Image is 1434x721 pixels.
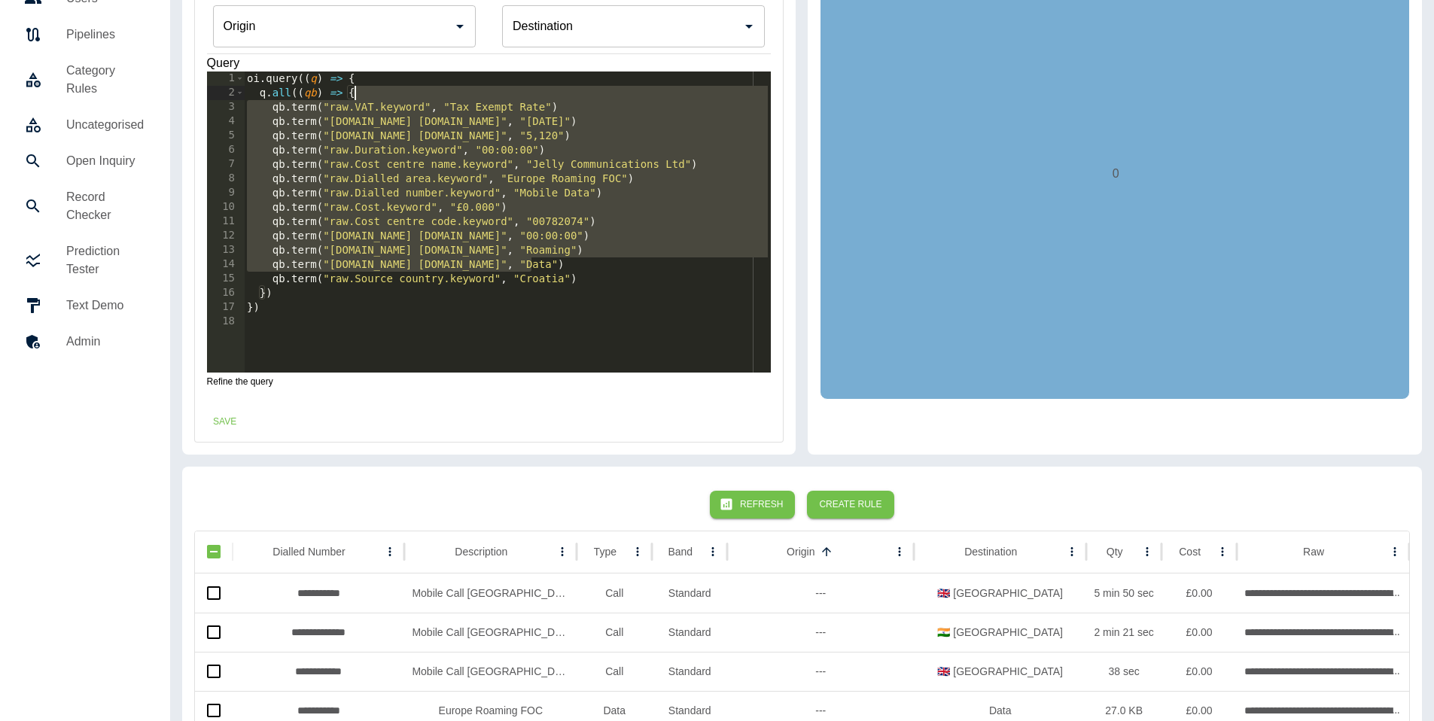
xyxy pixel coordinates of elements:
[1384,541,1405,562] button: Raw column menu
[807,491,894,519] button: Create Rule
[627,541,648,562] button: Type column menu
[12,143,158,179] a: Open Inquiry
[66,188,146,224] h5: Record Checker
[1107,546,1123,558] div: Qty
[12,179,158,233] a: Record Checker
[455,546,507,558] div: Description
[207,272,245,286] div: 15
[727,613,914,652] div: ---
[577,613,652,652] div: Call
[914,613,1086,652] div: 🇮🇳 India
[1086,573,1162,613] div: 5 min 50 sec
[207,286,245,300] div: 16
[66,333,146,351] h5: Admin
[652,613,727,652] div: Standard
[12,107,158,143] a: Uncategorised
[668,546,693,558] div: Band
[1111,165,1119,183] p: 0
[207,86,245,100] div: 2
[594,546,617,558] div: Type
[207,315,245,329] div: 18
[1162,652,1237,691] div: £0.00
[236,86,244,100] span: Toggle code folding, rows 2 through 16
[207,375,772,390] p: Refine the query
[66,62,146,98] h5: Category Rules
[404,573,577,613] div: Mobile Call India
[207,157,245,172] div: 7
[702,541,723,562] button: Band column menu
[577,573,652,613] div: Call
[710,491,795,519] button: Refresh
[207,214,245,229] div: 11
[207,129,245,143] div: 5
[207,54,240,71] legend: Query
[66,152,146,170] h5: Open Inquiry
[577,652,652,691] div: Call
[66,242,146,278] h5: Prediction Tester
[738,16,760,37] button: Open
[404,613,577,652] div: Mobile Call India
[207,200,245,214] div: 10
[816,541,837,562] button: Sort
[787,546,814,558] div: Origin
[652,652,727,691] div: Standard
[12,17,158,53] a: Pipelines
[207,243,245,257] div: 13
[1212,541,1233,562] button: Cost column menu
[207,114,245,129] div: 4
[1162,573,1237,613] div: £0.00
[1179,546,1201,558] div: Cost
[12,324,158,360] a: Admin
[207,100,245,114] div: 3
[379,541,400,562] button: Dialled Number column menu
[66,26,146,44] h5: Pipelines
[727,652,914,691] div: ---
[404,652,577,691] div: Mobile Call India
[889,541,910,562] button: Origin column menu
[1086,652,1162,691] div: 38 sec
[914,652,1086,691] div: 🇬🇧 United Kingdom
[12,53,158,107] a: Category Rules
[66,297,146,315] h5: Text Demo
[964,546,1017,558] div: Destination
[1086,613,1162,652] div: 2 min 21 sec
[66,116,146,134] h5: Uncategorised
[1137,541,1158,562] button: Qty column menu
[207,257,245,272] div: 14
[652,573,727,613] div: Standard
[12,287,158,324] a: Text Demo
[552,541,573,562] button: Description column menu
[914,573,1086,613] div: 🇬🇧 United Kingdom
[236,71,244,86] span: Toggle code folding, rows 1 through 17
[272,546,345,558] div: Dialled Number
[12,233,158,287] a: Prediction Tester
[449,16,470,37] button: Open
[1061,541,1082,562] button: Destination column menu
[207,172,245,186] div: 8
[1162,613,1237,652] div: £0.00
[207,71,245,86] div: 1
[207,229,245,243] div: 12
[727,573,914,613] div: ---
[207,300,245,315] div: 17
[207,186,245,200] div: 9
[1303,546,1324,558] div: Raw
[207,143,245,157] div: 6
[201,408,249,436] button: Save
